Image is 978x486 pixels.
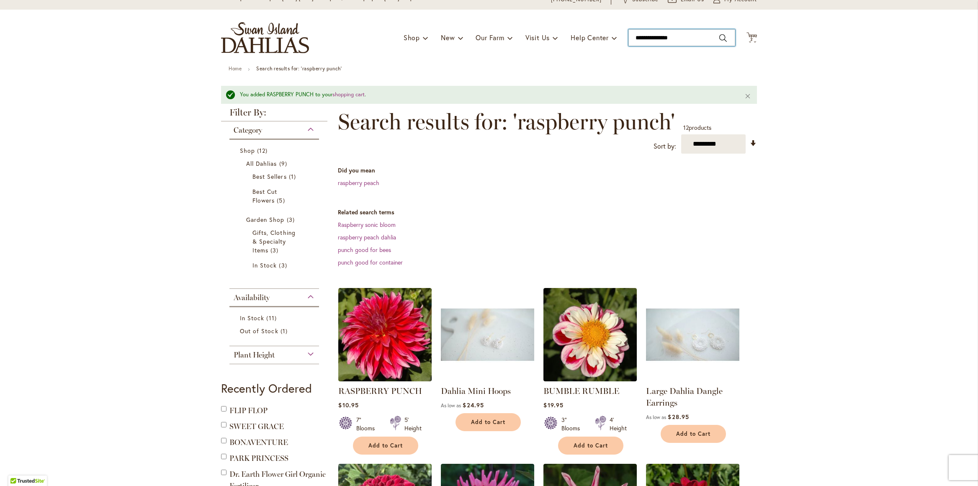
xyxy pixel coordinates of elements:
a: Home [229,65,242,72]
dt: Related search terms [338,208,757,216]
a: Gifts, Clothing &amp; Specialty Items [252,228,298,255]
span: As low as [441,402,461,409]
a: raspberry peach [338,179,379,187]
span: Add to Cart [574,442,608,449]
a: punch good for bees [338,246,391,254]
div: 4' Height [610,416,627,432]
strong: Search results for: 'raspberry punch' [256,65,342,72]
a: Best Sellers [252,172,298,181]
span: Help Center [571,33,609,42]
p: products [683,121,711,134]
span: Our Farm [476,33,504,42]
span: 5 [277,196,287,205]
a: Dahlia Mini Hoops [441,375,534,383]
span: $28.95 [668,413,689,421]
span: Category [234,126,262,135]
span: 2 [750,36,753,42]
a: Best Cut Flowers [252,187,298,205]
span: Garden Shop [246,216,285,224]
a: Large Dahlia Dangle Earrings [646,375,739,383]
span: Shop [240,147,255,154]
a: store logo [221,22,309,53]
div: 3" Blooms [561,416,585,432]
dt: Did you mean [338,166,757,175]
button: 2 [746,32,757,44]
img: RASPBERRY PUNCH [338,288,432,381]
img: Dahlia Mini Hoops [441,288,534,381]
a: raspberry peach dahlia [338,233,396,241]
div: You added RASPBERRY PUNCH to your . [240,91,732,99]
a: In Stock [252,261,298,270]
a: SWEET GRACE [229,422,284,431]
a: All Dahlias [246,159,304,168]
a: BUMBLE RUMBLE [543,386,619,396]
a: Shop [240,146,311,155]
label: Sort by: [654,139,676,154]
a: Dahlia Mini Hoops [441,386,511,396]
span: As low as [646,414,666,420]
span: Visit Us [525,33,550,42]
a: punch good for container [338,258,403,266]
img: Large Dahlia Dangle Earrings [646,288,739,381]
div: 7" Blooms [356,416,380,432]
span: 3 [270,246,281,255]
span: Add to Cart [676,430,710,437]
a: RASPBERRY PUNCH [338,375,432,383]
a: BONAVENTURE [229,438,288,447]
button: Add to Cart [558,437,623,455]
img: BUMBLE RUMBLE [543,288,637,381]
span: In Stock [240,314,264,322]
span: Add to Cart [368,442,403,449]
span: Plant Height [234,350,275,360]
span: Gifts, Clothing & Specialty Items [252,229,296,254]
span: Add to Cart [471,419,505,426]
span: New [441,33,455,42]
a: PARK PRINCESS [229,454,288,463]
span: Shop [404,33,420,42]
span: All Dahlias [246,159,277,167]
button: Add to Cart [456,413,521,431]
span: $19.95 [543,401,563,409]
a: Raspberry sonic bloom [338,221,396,229]
span: $24.95 [463,401,484,409]
span: In Stock [252,261,277,269]
span: 1 [281,327,290,335]
span: 3 [279,261,289,270]
span: Availability [234,293,270,302]
div: 5' Height [404,416,422,432]
span: Best Cut Flowers [252,188,277,204]
button: Add to Cart [661,425,726,443]
span: 12 [257,146,270,155]
span: Search results for: 'raspberry punch' [338,109,675,134]
a: shopping cart [332,91,365,98]
strong: Filter By: [221,108,327,121]
button: Add to Cart [353,437,418,455]
a: Out of Stock 1 [240,327,311,335]
span: 1 [289,172,298,181]
a: Large Dahlia Dangle Earrings [646,386,723,408]
strong: Recently Ordered [221,381,312,396]
a: BUMBLE RUMBLE [543,375,637,383]
span: 11 [266,314,278,322]
span: 9 [279,159,289,168]
a: RASPBERRY PUNCH [338,386,422,396]
span: 12 [683,123,689,131]
span: Best Sellers [252,172,287,180]
span: Out of Stock [240,327,278,335]
a: In Stock 11 [240,314,311,322]
span: 3 [287,215,297,224]
span: $10.95 [338,401,358,409]
a: FLIP FLOP [229,406,268,415]
a: Garden Shop [246,215,304,224]
iframe: Launch Accessibility Center [6,456,30,480]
